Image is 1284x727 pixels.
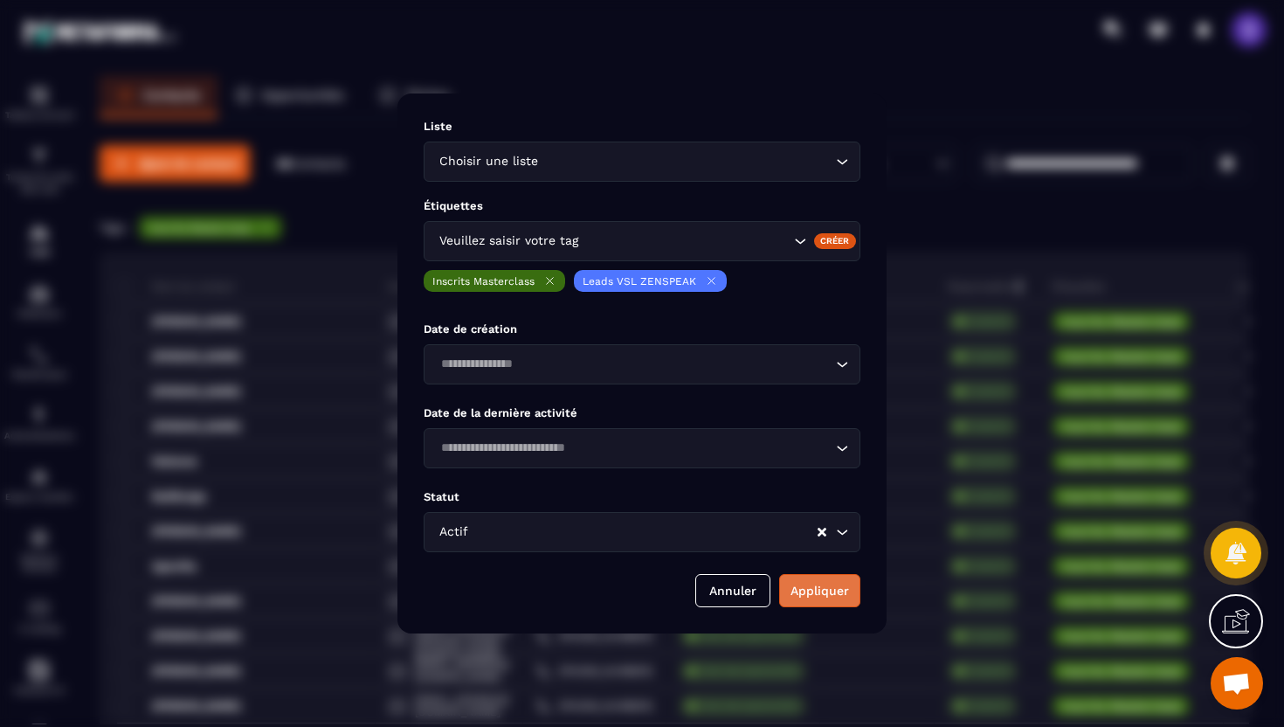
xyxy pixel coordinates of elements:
[424,428,860,468] div: Search for option
[424,120,860,133] p: Liste
[435,523,472,542] span: Actif
[424,199,860,212] p: Étiquettes
[424,221,860,261] div: Search for option
[779,574,860,607] button: Appliquer
[435,355,832,374] input: Search for option
[424,406,860,419] p: Date de la dernière activité
[424,512,860,552] div: Search for option
[424,322,860,336] p: Date de création
[424,490,860,503] p: Statut
[814,233,857,249] div: Créer
[424,344,860,384] div: Search for option
[435,152,542,171] span: Choisir une liste
[435,232,582,251] span: Veuillez saisir votre tag
[583,275,696,287] p: Leads VSL ZENSPEAK
[542,152,832,171] input: Search for option
[424,142,860,182] div: Search for option
[695,574,770,607] button: Annuler
[472,523,816,542] input: Search for option
[435,439,832,458] input: Search for option
[582,232,790,251] input: Search for option
[432,275,535,287] p: Inscrits Masterclass
[1211,657,1263,710] div: Ouvrir le chat
[818,526,826,539] button: Clear Selected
